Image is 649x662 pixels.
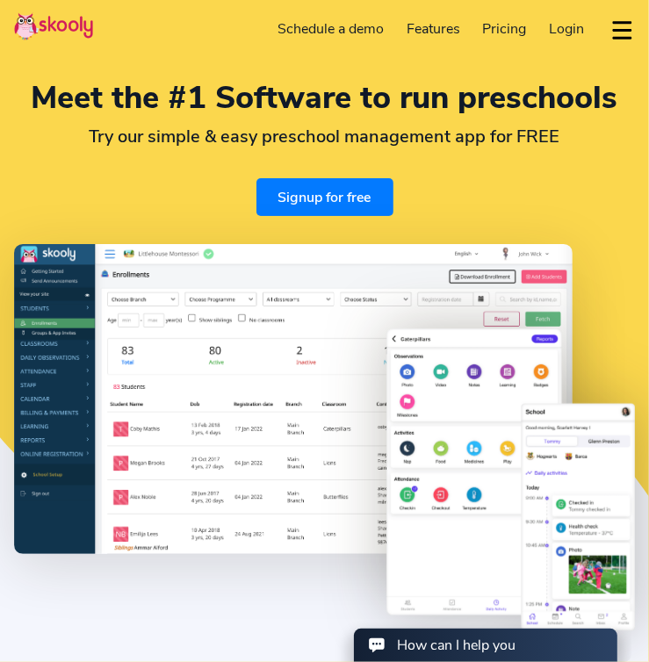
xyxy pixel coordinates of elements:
a: Signup for free [256,178,393,216]
img: Skooly [14,12,93,40]
button: dropdown menu [609,11,635,51]
a: Login [537,15,595,43]
img: Meet the #1 Software to run preschools - Mobile [386,328,635,630]
img: Meet the #1 Software to run preschools - Desktop [14,244,573,554]
span: Pricing [483,19,527,39]
h1: Meet the #1 Software to run preschools [14,77,635,119]
a: Schedule a demo [267,15,396,43]
span: Login [549,19,584,39]
a: Pricing [472,15,538,43]
a: Features [395,15,472,43]
h2: Try our simple & easy preschool management app for FREE [14,124,635,150]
